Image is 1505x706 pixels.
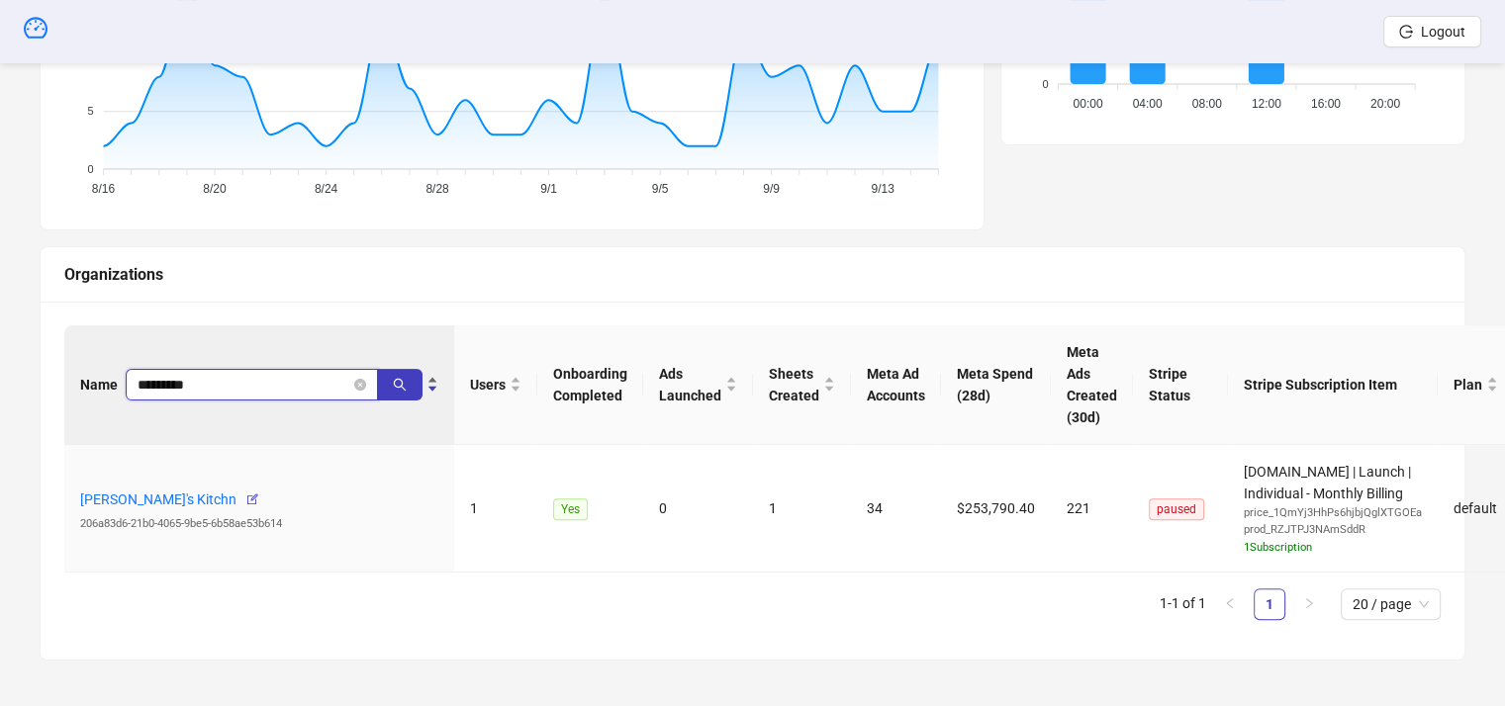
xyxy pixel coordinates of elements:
[1254,588,1285,620] li: 1
[1244,539,1422,557] div: 1 Subscription
[1244,464,1422,557] span: [DOMAIN_NAME] | Launch | Individual - Monthly Billing
[80,515,438,533] div: 206a83d6-21b0-4065-9be5-6b58ae53b614
[1421,24,1465,40] span: Logout
[1399,25,1413,39] span: logout
[659,363,721,406] span: Ads Launched
[540,182,557,196] tspan: 9/1
[470,374,506,396] span: Users
[377,369,423,400] button: search
[393,378,407,392] span: search
[1370,97,1400,111] tspan: 20:00
[1383,16,1481,47] button: Logout
[1149,498,1204,520] span: paused
[203,182,227,196] tspan: 8/20
[87,162,93,174] tspan: 0
[553,498,588,520] span: Yes
[1051,325,1133,445] th: Meta Ads Created (30d)
[87,105,93,117] tspan: 5
[867,497,925,519] div: 34
[769,363,819,406] span: Sheets Created
[1133,325,1228,445] th: Stripe Status
[871,182,894,196] tspan: 9/13
[643,445,753,574] td: 0
[1303,597,1315,609] span: right
[1224,597,1236,609] span: left
[1074,97,1103,111] tspan: 00:00
[1244,521,1422,539] div: prod_RZJTPJ3NAmSddR
[1341,588,1441,620] div: Page Size
[1228,325,1438,445] th: Stripe Subscription Item
[80,491,236,507] a: [PERSON_NAME]'s Kitchn
[652,182,669,196] tspan: 9/5
[454,445,537,574] td: 1
[1252,97,1281,111] tspan: 12:00
[1311,97,1341,111] tspan: 16:00
[643,325,753,445] th: Ads Launched
[454,325,537,445] th: Users
[1160,588,1206,620] li: 1-1 of 1
[1293,588,1325,620] button: right
[763,182,780,196] tspan: 9/9
[1454,374,1482,396] span: Plan
[1067,497,1117,519] div: 221
[1293,588,1325,620] li: Next Page
[425,182,449,196] tspan: 8/28
[1192,97,1222,111] tspan: 08:00
[1043,77,1049,89] tspan: 0
[851,325,941,445] th: Meta Ad Accounts
[1214,588,1246,620] button: left
[1244,504,1422,522] div: price_1QmYj3HhPs6hjbjQglXTGOEa
[354,379,366,391] button: close-circle
[1353,589,1429,619] span: 20 / page
[753,325,851,445] th: Sheets Created
[941,445,1051,574] td: $253,790.40
[315,182,338,196] tspan: 8/24
[1255,589,1284,619] a: 1
[24,16,47,40] span: dashboard
[753,445,851,574] td: 1
[537,325,643,445] th: Onboarding Completed
[941,325,1051,445] th: Meta Spend (28d)
[1133,97,1163,111] tspan: 04:00
[64,262,1441,287] div: Organizations
[1214,588,1246,620] li: Previous Page
[92,182,116,196] tspan: 8/16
